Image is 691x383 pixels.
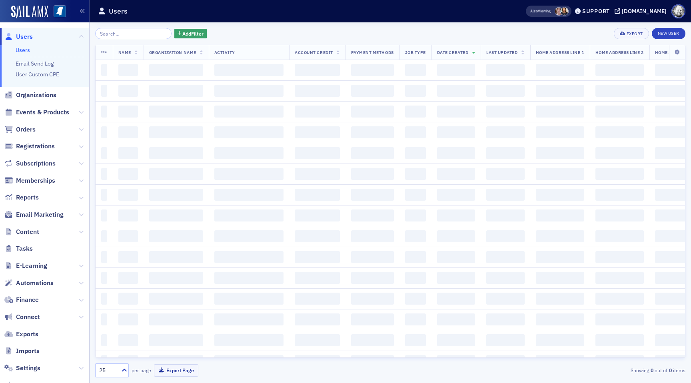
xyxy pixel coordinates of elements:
[437,293,475,305] span: ‌
[16,193,39,202] span: Reports
[595,293,644,305] span: ‌
[101,355,107,367] span: ‌
[4,32,33,41] a: Users
[405,189,426,201] span: ‌
[214,313,284,325] span: ‌
[595,168,644,180] span: ‌
[118,189,138,201] span: ‌
[149,126,203,138] span: ‌
[295,313,340,325] span: ‌
[405,293,426,305] span: ‌
[595,334,644,346] span: ‌
[101,85,107,97] span: ‌
[295,147,340,159] span: ‌
[109,6,128,16] h1: Users
[118,64,138,76] span: ‌
[118,251,138,263] span: ‌
[214,209,284,221] span: ‌
[405,126,426,138] span: ‌
[295,293,340,305] span: ‌
[437,147,475,159] span: ‌
[101,334,107,346] span: ‌
[351,313,394,325] span: ‌
[536,50,584,55] span: Home Address Line 1
[536,334,584,346] span: ‌
[295,209,340,221] span: ‌
[486,313,524,325] span: ‌
[214,230,284,242] span: ‌
[536,272,584,284] span: ‌
[595,126,644,138] span: ‌
[486,251,524,263] span: ‌
[4,330,38,339] a: Exports
[595,251,644,263] span: ‌
[437,209,475,221] span: ‌
[405,272,426,284] span: ‌
[4,227,39,236] a: Content
[536,230,584,242] span: ‌
[149,355,203,367] span: ‌
[486,147,524,159] span: ‌
[101,313,107,325] span: ‌
[149,293,203,305] span: ‌
[214,85,284,97] span: ‌
[4,364,40,373] a: Settings
[437,334,475,346] span: ‌
[560,7,569,16] span: Noma Burge
[405,251,426,263] span: ‌
[295,126,340,138] span: ‌
[101,272,107,284] span: ‌
[536,85,584,97] span: ‌
[351,64,394,76] span: ‌
[555,7,563,16] span: Lydia Carlisle
[486,168,524,180] span: ‌
[118,168,138,180] span: ‌
[437,189,475,201] span: ‌
[101,209,107,221] span: ‌
[351,85,394,97] span: ‌
[11,6,48,18] img: SailAMX
[214,272,284,284] span: ‌
[16,227,39,236] span: Content
[149,147,203,159] span: ‌
[54,5,66,18] img: SailAMX
[16,313,40,321] span: Connect
[486,272,524,284] span: ‌
[149,50,196,55] span: Organization Name
[4,210,64,219] a: Email Marketing
[437,313,475,325] span: ‌
[101,230,107,242] span: ‌
[118,313,138,325] span: ‌
[99,366,117,375] div: 25
[4,176,55,185] a: Memberships
[149,313,203,325] span: ‌
[536,251,584,263] span: ‌
[118,272,138,284] span: ‌
[118,209,138,221] span: ‌
[595,106,644,118] span: ‌
[595,50,644,55] span: Home Address Line 2
[622,8,667,15] div: [DOMAIN_NAME]
[595,147,644,159] span: ‌
[182,30,204,37] span: Add Filter
[214,189,284,201] span: ‌
[595,313,644,325] span: ‌
[486,106,524,118] span: ‌
[149,251,203,263] span: ‌
[351,147,394,159] span: ‌
[536,168,584,180] span: ‌
[595,189,644,201] span: ‌
[405,147,426,159] span: ‌
[214,147,284,159] span: ‌
[351,355,394,367] span: ‌
[16,176,55,185] span: Memberships
[214,106,284,118] span: ‌
[214,126,284,138] span: ‌
[4,279,54,287] a: Automations
[295,64,340,76] span: ‌
[351,272,394,284] span: ‌
[214,251,284,263] span: ‌
[405,230,426,242] span: ‌
[582,8,610,15] div: Support
[295,251,340,263] span: ‌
